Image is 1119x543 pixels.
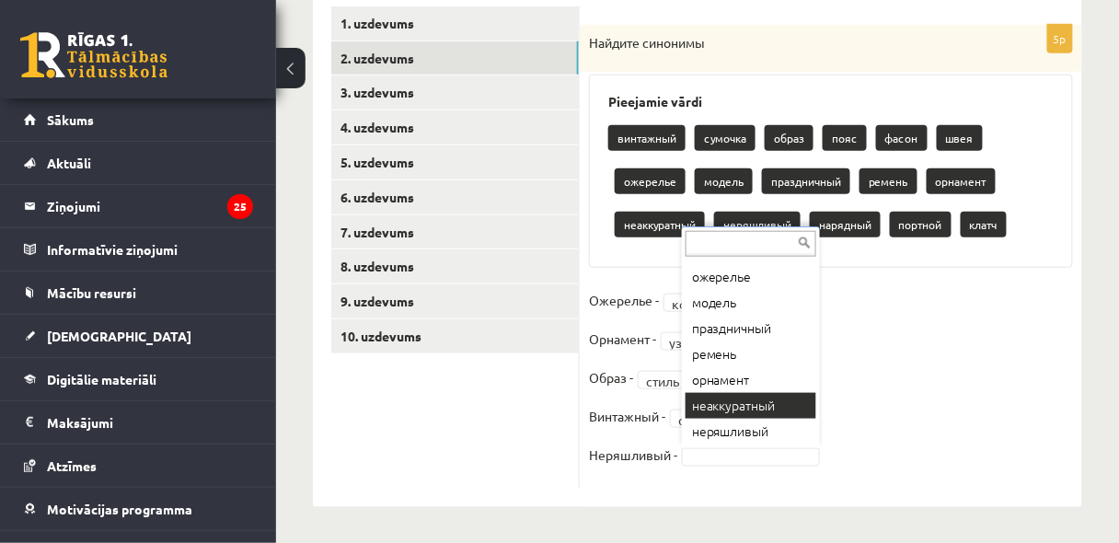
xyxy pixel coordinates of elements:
div: ожерелье [686,264,816,290]
div: праздничный [686,316,816,341]
div: ремень [686,341,816,367]
div: неряшливый [686,419,816,445]
div: модель [686,290,816,316]
div: орнамент [686,367,816,393]
div: неаккуратный [686,393,816,419]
